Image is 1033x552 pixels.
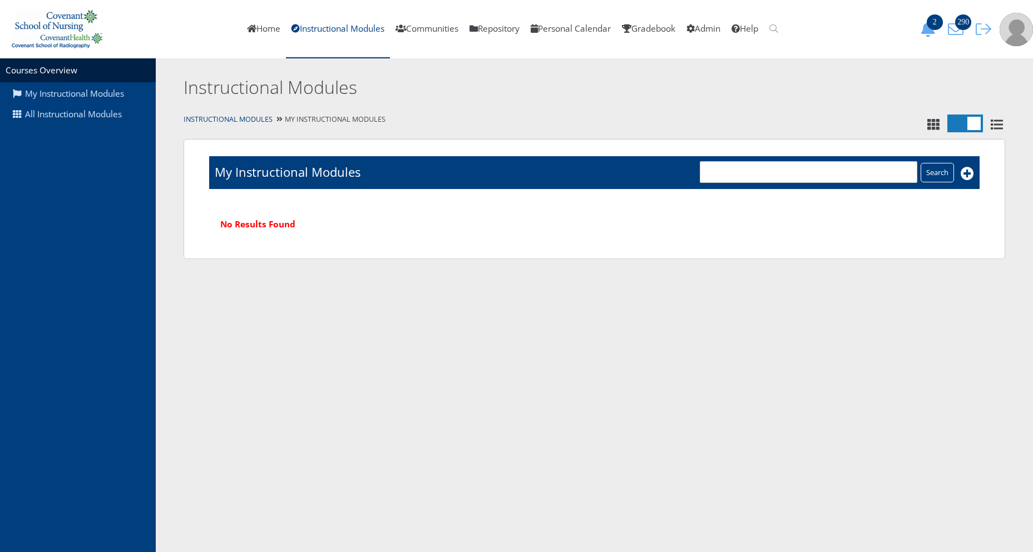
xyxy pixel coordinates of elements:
[927,14,943,30] span: 2
[156,112,1033,128] div: My Instructional Modules
[184,75,821,100] h2: Instructional Modules
[1000,13,1033,46] img: user-profile-default-picture.png
[961,167,974,180] i: Add New
[944,21,972,37] button: 290
[955,14,971,30] span: 290
[988,118,1005,131] i: List
[925,118,942,131] i: Tile
[944,23,972,34] a: 290
[184,115,273,124] a: Instructional Modules
[6,64,77,76] a: Courses Overview
[921,163,954,182] input: Search
[916,23,944,34] a: 2
[209,207,980,242] div: No Results Found
[215,163,360,181] h1: My Instructional Modules
[916,21,944,37] button: 2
